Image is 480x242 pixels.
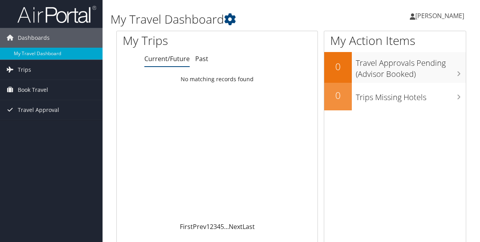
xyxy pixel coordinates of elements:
a: [PERSON_NAME] [410,4,472,28]
a: 0Trips Missing Hotels [324,83,466,110]
h1: My Travel Dashboard [110,11,351,28]
a: First [180,222,193,231]
span: Trips [18,60,31,80]
a: Last [243,222,255,231]
h1: My Action Items [324,32,466,49]
a: Current/Future [144,54,190,63]
span: … [224,222,229,231]
a: 0Travel Approvals Pending (Advisor Booked) [324,52,466,82]
a: Past [195,54,208,63]
h3: Trips Missing Hotels [356,88,466,103]
td: No matching records found [117,72,318,86]
span: Dashboards [18,28,50,48]
img: airportal-logo.png [17,5,96,24]
span: [PERSON_NAME] [415,11,464,20]
span: Book Travel [18,80,48,100]
a: 4 [217,222,220,231]
h1: My Trips [123,32,228,49]
a: 5 [220,222,224,231]
span: Travel Approval [18,100,59,120]
h2: 0 [324,89,352,102]
a: Prev [193,222,206,231]
a: 1 [206,222,210,231]
h3: Travel Approvals Pending (Advisor Booked) [356,54,466,80]
a: 3 [213,222,217,231]
a: Next [229,222,243,231]
a: 2 [210,222,213,231]
h2: 0 [324,60,352,73]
